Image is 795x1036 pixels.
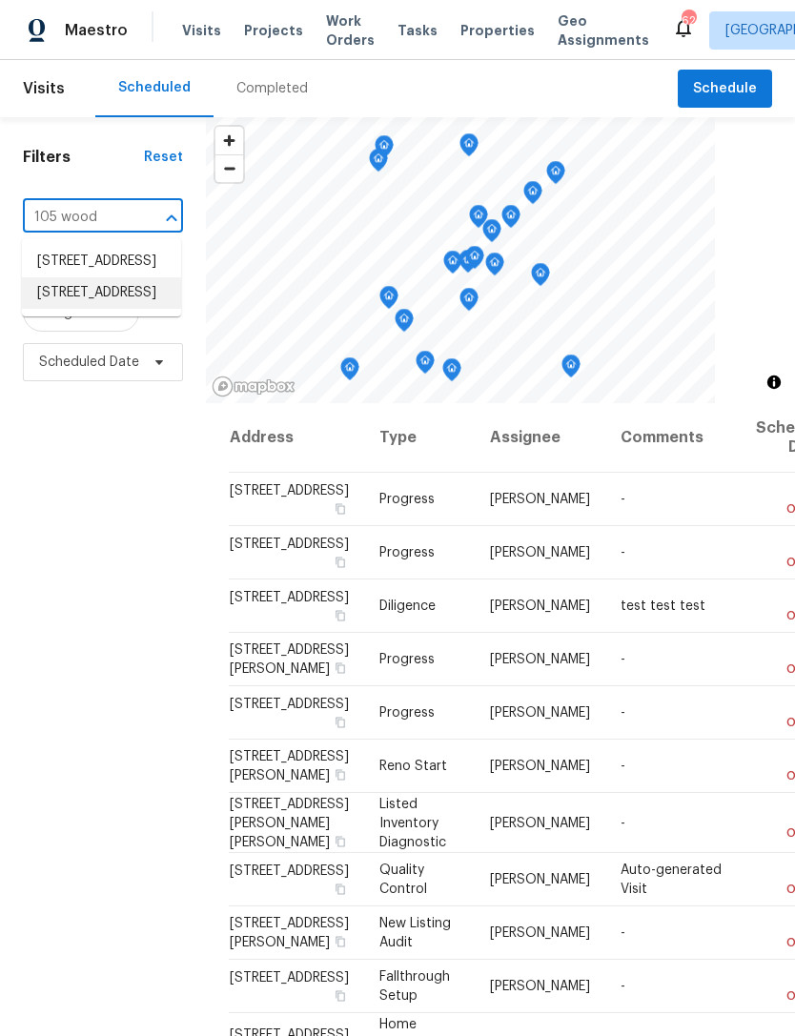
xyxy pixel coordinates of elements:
div: Map marker [465,246,484,275]
span: - [621,980,625,993]
div: Map marker [501,205,520,234]
span: Fallthrough Setup [379,970,450,1003]
span: [STREET_ADDRESS] [230,698,349,711]
span: Toggle attribution [768,372,780,393]
div: Map marker [523,181,542,211]
span: Work Orders [326,11,375,50]
span: Listed Inventory Diagnostic [379,797,446,848]
div: Map marker [340,357,359,387]
span: [STREET_ADDRESS] [230,971,349,985]
div: Reset [144,148,183,167]
span: Geo Assignments [558,11,649,50]
span: - [621,760,625,773]
span: [STREET_ADDRESS][PERSON_NAME] [230,750,349,782]
span: Progress [379,653,435,666]
div: Map marker [546,161,565,191]
span: - [621,706,625,720]
li: [STREET_ADDRESS] [22,277,181,309]
span: [PERSON_NAME] [490,493,590,506]
span: - [621,926,625,940]
button: Copy Address [332,714,349,731]
div: Map marker [482,219,501,249]
div: Map marker [443,251,462,280]
span: New Listing Audit [379,917,451,949]
span: Tasks [397,24,438,37]
span: Visits [182,21,221,40]
button: Copy Address [332,500,349,518]
span: [STREET_ADDRESS] [230,864,349,878]
button: Copy Address [332,881,349,898]
li: [STREET_ADDRESS] [22,246,181,277]
th: Type [364,403,475,473]
span: Reno Start [379,760,447,773]
span: [PERSON_NAME] [490,599,590,613]
span: [STREET_ADDRESS] [230,538,349,551]
button: Copy Address [332,766,349,783]
span: - [621,493,625,506]
div: Map marker [379,286,398,315]
h1: Filters [23,148,144,167]
th: Assignee [475,403,605,473]
span: [PERSON_NAME] [490,926,590,940]
button: Close [158,205,185,232]
span: Progress [379,493,435,506]
span: Properties [460,21,535,40]
span: [PERSON_NAME] [490,980,590,993]
span: Schedule [693,77,757,101]
div: Map marker [531,263,550,293]
div: Scheduled [118,78,191,97]
div: Map marker [459,250,478,279]
button: Copy Address [332,554,349,571]
span: [PERSON_NAME] [490,873,590,886]
span: Quality Control [379,863,427,896]
a: Mapbox homepage [212,376,296,397]
div: Map marker [485,253,504,282]
span: - [621,546,625,559]
span: Maestro [65,21,128,40]
span: Progress [379,546,435,559]
div: 62 [682,11,695,30]
span: Progress [379,706,435,720]
div: Map marker [561,355,581,384]
span: [PERSON_NAME] [490,816,590,829]
canvas: Map [206,117,715,403]
span: [PERSON_NAME] [490,653,590,666]
span: [STREET_ADDRESS][PERSON_NAME][PERSON_NAME] [230,797,349,848]
span: [PERSON_NAME] [490,760,590,773]
div: Map marker [395,309,414,338]
span: Auto-generated Visit [621,863,722,896]
div: Map marker [442,358,461,388]
button: Copy Address [332,660,349,677]
span: [PERSON_NAME] [490,706,590,720]
span: Scheduled Date [39,353,139,372]
span: Visits [23,68,65,110]
button: Copy Address [332,607,349,624]
button: Copy Address [332,933,349,950]
button: Schedule [678,70,772,109]
button: Zoom out [215,154,243,182]
span: test test test [621,599,705,613]
span: [STREET_ADDRESS] [230,484,349,498]
button: Copy Address [332,832,349,849]
div: Map marker [375,135,394,165]
span: - [621,816,625,829]
button: Copy Address [332,987,349,1005]
span: Zoom out [215,155,243,182]
span: [STREET_ADDRESS][PERSON_NAME] [230,917,349,949]
th: Comments [605,403,741,473]
button: Toggle attribution [763,371,785,394]
span: Diligence [379,599,436,613]
div: Map marker [469,205,488,234]
input: Search for an address... [23,203,130,233]
span: [PERSON_NAME] [490,546,590,559]
span: [STREET_ADDRESS] [230,591,349,604]
div: Completed [236,79,308,98]
span: Projects [244,21,303,40]
div: Map marker [369,149,388,178]
div: Map marker [459,133,479,163]
div: Map marker [416,351,435,380]
span: [STREET_ADDRESS][PERSON_NAME] [230,643,349,676]
button: Zoom in [215,127,243,154]
span: - [621,653,625,666]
